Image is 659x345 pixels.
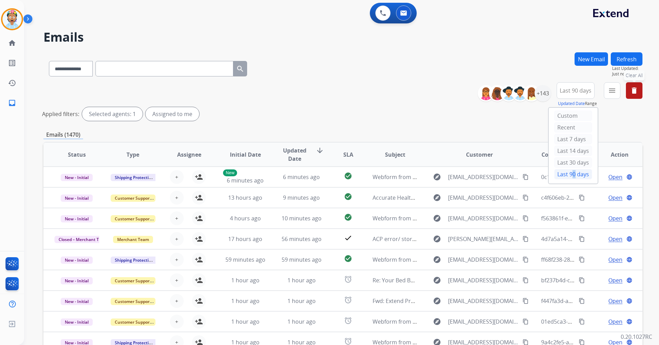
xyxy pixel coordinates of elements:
span: Type [126,150,139,159]
span: Re: Your Bed Bath & Beyond virtual card is here [373,276,496,284]
mat-icon: alarm [344,275,352,283]
mat-icon: language [626,318,632,325]
span: 6 minutes ago [227,177,264,184]
button: + [170,232,184,246]
span: New - Initial [61,257,93,264]
span: Webform from [EMAIL_ADDRESS][DOMAIN_NAME] on [DATE] [373,173,529,181]
mat-icon: person_add [195,276,203,284]
span: + [175,276,178,284]
span: Accurate Health Information Accessible to Everyone [373,194,507,201]
span: Updated Date [279,146,310,163]
span: c4f606eb-2b60-48cc-b5ee-9fa53f8fcd23 [541,194,642,201]
button: New Email [575,52,608,66]
span: 6 minutes ago [283,173,320,181]
mat-icon: content_copy [579,318,585,325]
mat-icon: check [344,234,352,242]
span: 0c116d6b-6d5a-425d-abda-f385449f2448 [541,173,646,181]
span: Assignee [177,150,201,159]
mat-icon: content_copy [523,174,529,180]
span: New - Initial [61,277,93,284]
span: [EMAIL_ADDRESS][DOMAIN_NAME] [448,194,519,202]
span: + [175,214,178,222]
span: + [175,317,178,326]
mat-icon: content_copy [579,236,585,242]
span: Just now [612,71,642,77]
mat-icon: check_circle [344,213,352,221]
span: Customer Support [111,277,155,284]
span: + [175,194,178,202]
button: + [170,170,184,184]
span: Initial Date [230,150,261,159]
mat-icon: language [626,215,632,221]
span: Shipping Protection [111,174,158,181]
mat-icon: alarm [344,316,352,325]
mat-icon: content_copy [523,277,529,283]
button: + [170,273,184,287]
mat-icon: delete [630,86,638,95]
span: Open [608,255,622,264]
mat-icon: explore [433,173,441,181]
span: Range [558,101,597,106]
span: 1 hour ago [287,276,316,284]
mat-icon: inbox [8,99,16,107]
span: New - Initial [61,298,93,305]
span: ff68f238-284d-46de-b4f4-d879db71dc52 [541,256,644,263]
span: Fwd: Extend Product Protection Confirmation [373,297,491,305]
mat-icon: language [626,298,632,304]
mat-icon: person_add [195,317,203,326]
mat-icon: content_copy [579,195,585,201]
span: Open [608,235,622,243]
span: Customer Support [111,318,155,326]
div: Custom [554,111,592,121]
span: 1 hour ago [231,276,260,284]
mat-icon: language [626,236,632,242]
span: 59 minutes ago [282,256,322,263]
mat-icon: person_add [195,194,203,202]
div: Last 14 days [554,146,592,156]
span: 4 hours ago [230,215,261,222]
mat-icon: content_copy [523,236,529,242]
mat-icon: search [236,65,244,73]
span: Open [608,173,622,181]
mat-icon: content_copy [579,257,585,263]
mat-icon: explore [433,317,441,326]
span: Closed – Merchant Transfer [54,236,118,243]
span: f447fa3d-ab0f-49ff-9859-25921e6de7cb [541,297,642,305]
span: 01ed5ca3-d35f-42a7-ae4f-6558f170f16a [541,318,642,325]
span: [EMAIL_ADDRESS][DOMAIN_NAME] [448,173,519,181]
mat-icon: check_circle [344,192,352,201]
span: 56 minutes ago [282,235,322,243]
mat-icon: person_add [195,255,203,264]
span: 10 minutes ago [282,215,322,222]
span: Open [608,194,622,202]
mat-icon: explore [433,276,441,284]
span: Shipping Protection [111,257,158,264]
span: + [175,173,178,181]
span: New - Initial [61,174,93,181]
mat-icon: content_copy [579,277,585,283]
span: 59 minutes ago [225,256,265,263]
span: Customer [466,150,493,159]
h2: Emails [43,30,642,44]
mat-icon: content_copy [523,195,529,201]
mat-icon: explore [433,194,441,202]
span: [EMAIL_ADDRESS][DOMAIN_NAME] [448,255,519,264]
span: Webform from [EMAIL_ADDRESS][DOMAIN_NAME] on [DATE] [373,215,529,222]
span: ACP error/ store 5777 [373,235,429,243]
span: Open [608,276,622,284]
span: [EMAIL_ADDRESS][DOMAIN_NAME] [448,214,519,222]
span: Last 90 days [560,89,591,92]
span: 13 hours ago [228,194,262,201]
span: Clear All [626,72,643,79]
mat-icon: content_copy [523,318,529,325]
button: + [170,191,184,205]
button: + [170,294,184,308]
span: 1 hour ago [287,297,316,305]
button: Refresh [611,52,642,66]
span: [EMAIL_ADDRESS][DOMAIN_NAME] [448,297,519,305]
div: Recent [554,122,592,133]
span: 1 hour ago [231,297,260,305]
p: Applied filters: [42,110,79,118]
mat-icon: history [8,79,16,87]
button: Updated Date [558,101,585,106]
